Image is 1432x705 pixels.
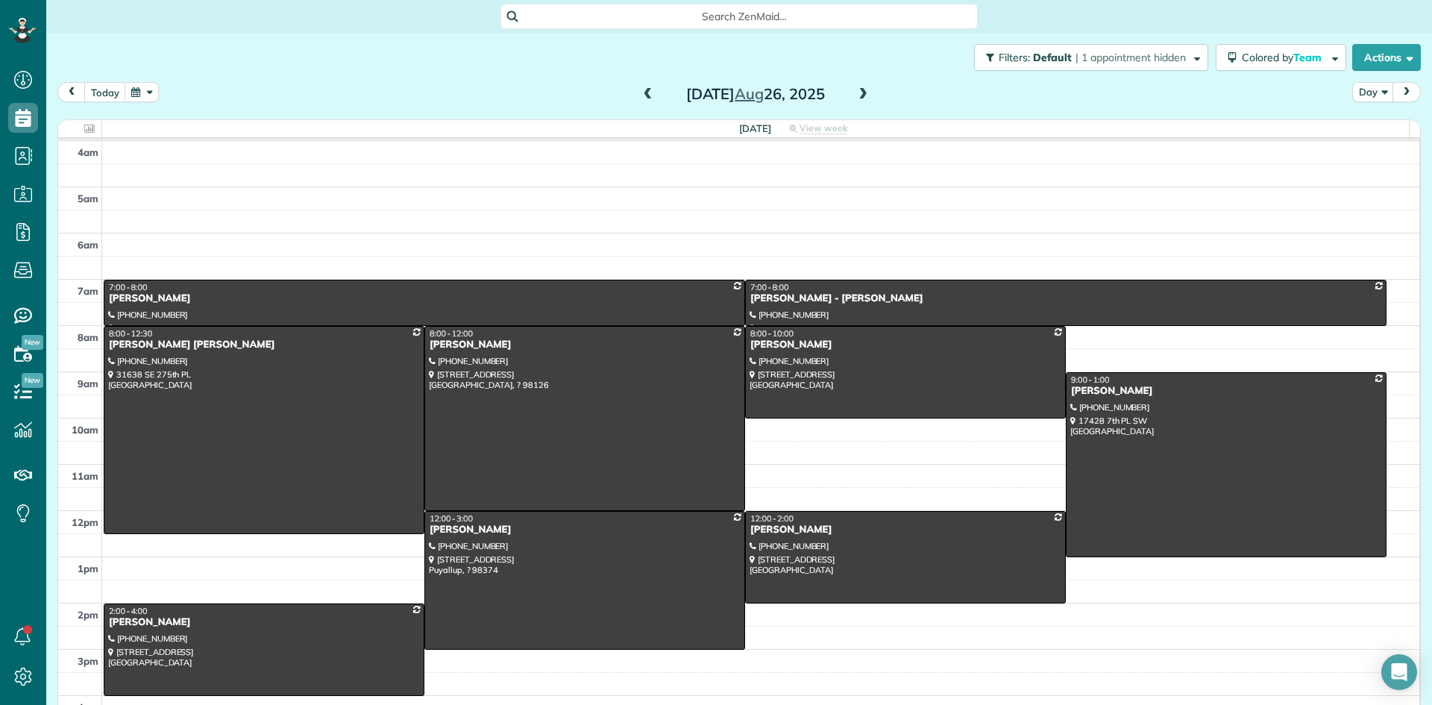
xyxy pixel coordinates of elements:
div: [PERSON_NAME] [750,339,1061,351]
div: Open Intercom Messenger [1381,654,1417,690]
span: 1pm [78,563,98,574]
button: Colored byTeam [1216,44,1346,71]
span: 7:00 - 8:00 [750,282,789,292]
button: today [84,82,126,102]
span: 8:00 - 10:00 [750,328,794,339]
button: Day [1352,82,1394,102]
span: New [22,335,43,350]
span: Colored by [1242,51,1327,64]
span: 12:00 - 3:00 [430,513,473,524]
span: 2:00 - 4:00 [109,606,148,616]
span: 10am [72,424,98,436]
button: Filters: Default | 1 appointment hidden [974,44,1208,71]
span: [DATE] [739,122,771,134]
span: | 1 appointment hidden [1075,51,1186,64]
span: 4am [78,146,98,158]
button: prev [57,82,86,102]
div: [PERSON_NAME] [429,339,741,351]
div: [PERSON_NAME] [108,616,420,629]
span: 8:00 - 12:00 [430,328,473,339]
span: 3pm [78,655,98,667]
span: Aug [735,84,764,103]
span: 7am [78,285,98,297]
span: 12:00 - 2:00 [750,513,794,524]
span: 5am [78,192,98,204]
span: 8am [78,331,98,343]
div: [PERSON_NAME] [750,524,1061,536]
span: 6am [78,239,98,251]
span: Filters: [999,51,1030,64]
span: 9:00 - 1:00 [1071,375,1110,385]
span: 9am [78,377,98,389]
span: 11am [72,470,98,482]
button: next [1392,82,1421,102]
div: [PERSON_NAME] - [PERSON_NAME] [750,292,1382,305]
span: Team [1293,51,1324,64]
h2: [DATE] 26, 2025 [662,86,849,102]
span: New [22,373,43,388]
div: [PERSON_NAME] [PERSON_NAME] [108,339,420,351]
span: 12pm [72,516,98,528]
span: Default [1033,51,1073,64]
div: [PERSON_NAME] [429,524,741,536]
a: Filters: Default | 1 appointment hidden [967,44,1208,71]
span: 8:00 - 12:30 [109,328,152,339]
div: [PERSON_NAME] [108,292,741,305]
span: View week [800,122,847,134]
div: [PERSON_NAME] [1070,385,1382,398]
span: 7:00 - 8:00 [109,282,148,292]
button: Actions [1352,44,1421,71]
span: 2pm [78,609,98,621]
